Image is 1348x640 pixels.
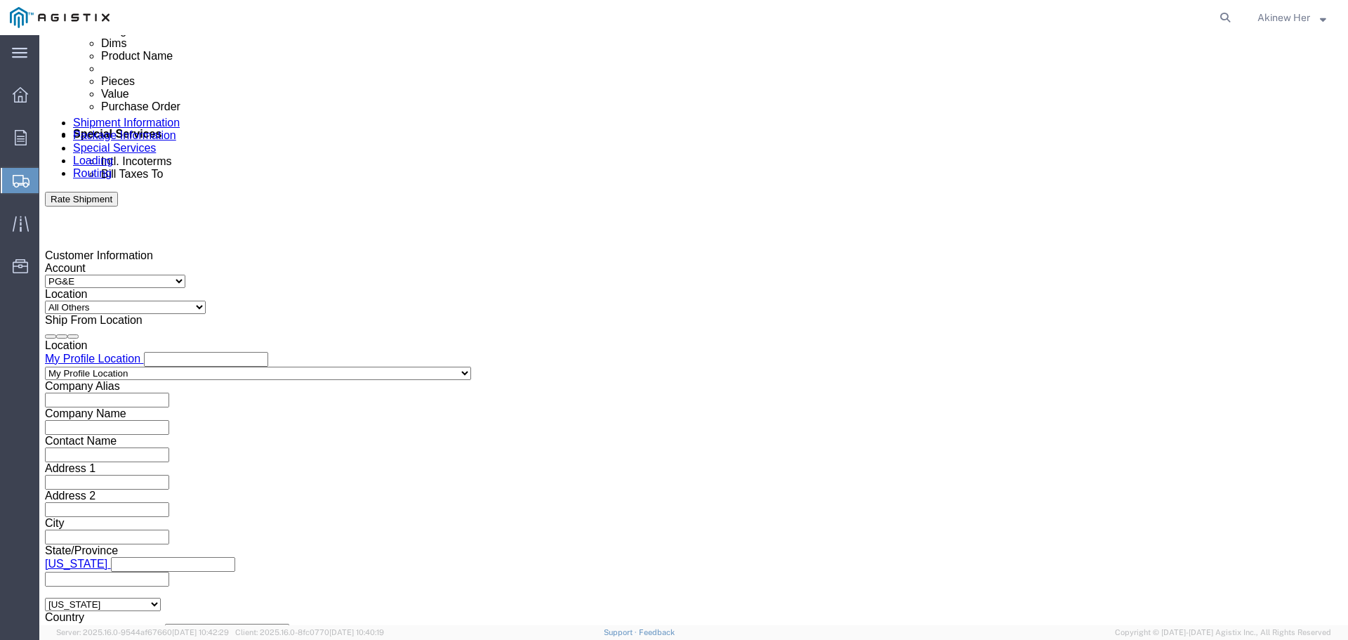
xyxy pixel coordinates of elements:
span: [DATE] 10:40:19 [329,628,384,636]
a: Support [604,628,639,636]
span: Copyright © [DATE]-[DATE] Agistix Inc., All Rights Reserved [1115,627,1331,639]
img: logo [10,7,110,28]
span: Akinew Her [1257,10,1310,25]
span: [DATE] 10:42:29 [172,628,229,636]
iframe: FS Legacy Container [39,35,1348,625]
span: Client: 2025.16.0-8fc0770 [235,628,384,636]
button: Akinew Her [1257,9,1328,26]
span: Server: 2025.16.0-9544af67660 [56,628,229,636]
a: Feedback [639,628,675,636]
